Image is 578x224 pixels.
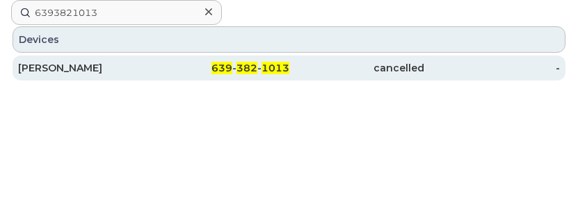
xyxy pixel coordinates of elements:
div: cancelled [289,61,425,75]
a: [PERSON_NAME]639-382-1013cancelled- [13,55,565,80]
div: - - [154,61,289,75]
div: [PERSON_NAME] [18,61,154,75]
div: - [424,61,560,75]
span: 1013 [262,62,289,74]
span: 639 [211,62,232,74]
span: 382 [236,62,257,74]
